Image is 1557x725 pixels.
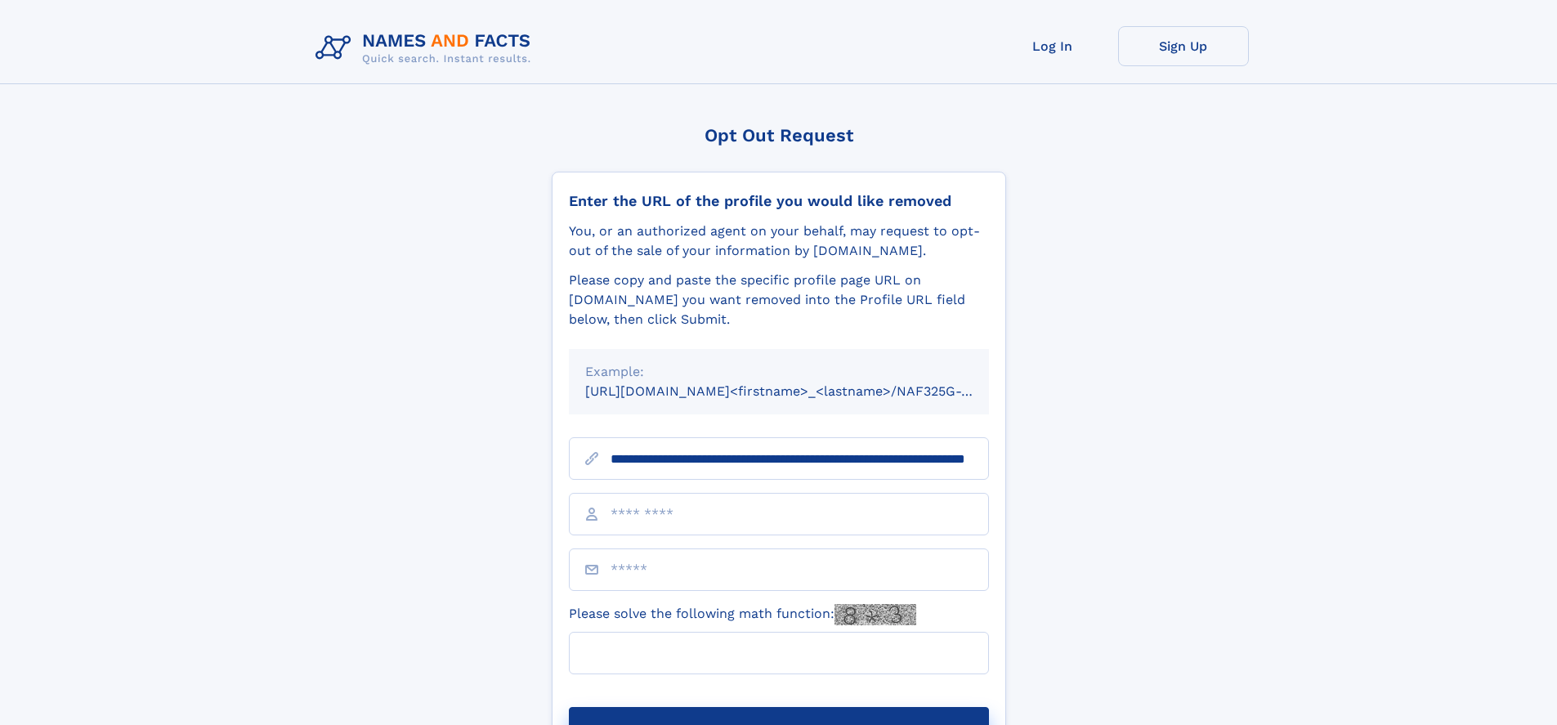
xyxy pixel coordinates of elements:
[552,125,1006,145] div: Opt Out Request
[569,271,989,329] div: Please copy and paste the specific profile page URL on [DOMAIN_NAME] you want removed into the Pr...
[569,192,989,210] div: Enter the URL of the profile you would like removed
[585,383,1020,399] small: [URL][DOMAIN_NAME]<firstname>_<lastname>/NAF325G-xxxxxxxx
[309,26,544,70] img: Logo Names and Facts
[569,604,916,625] label: Please solve the following math function:
[585,362,973,382] div: Example:
[987,26,1118,66] a: Log In
[1118,26,1249,66] a: Sign Up
[569,222,989,261] div: You, or an authorized agent on your behalf, may request to opt-out of the sale of your informatio...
